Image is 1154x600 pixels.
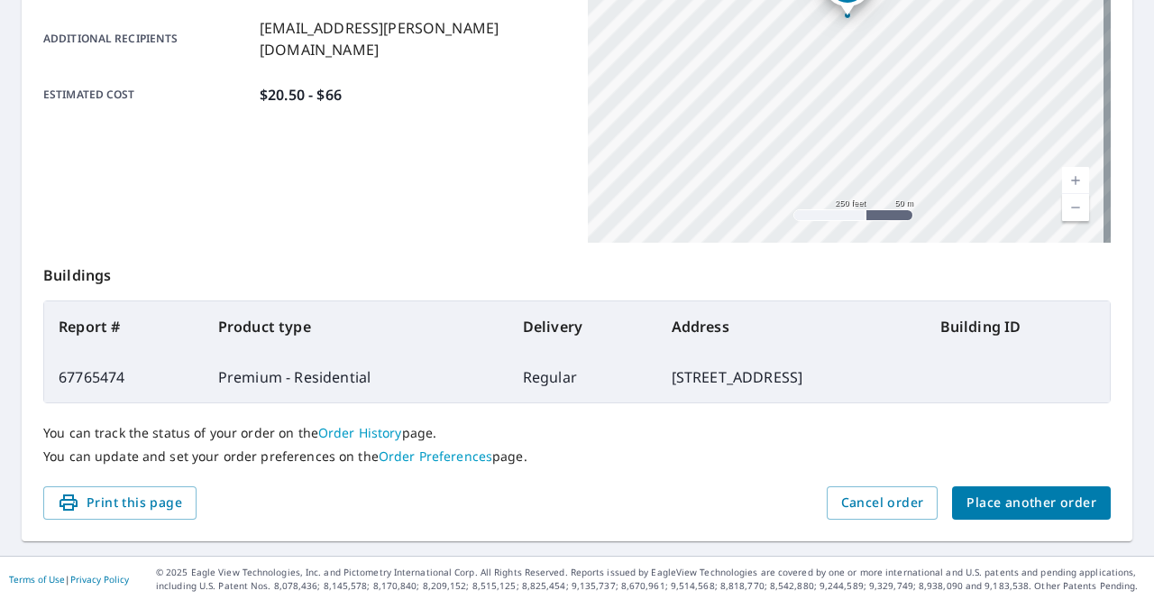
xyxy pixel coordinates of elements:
th: Report # [44,301,204,352]
button: Place another order [952,486,1111,520]
th: Address [657,301,926,352]
a: Privacy Policy [70,573,129,586]
a: Order Preferences [379,448,492,465]
a: Order History [318,424,402,441]
th: Product type [204,301,508,352]
p: $20.50 - $66 [260,84,342,106]
p: You can update and set your order preferences on the page. [43,448,1111,465]
a: Terms of Use [9,573,65,586]
p: Buildings [43,243,1111,300]
p: [EMAIL_ADDRESS][PERSON_NAME][DOMAIN_NAME] [260,17,566,60]
a: Current Level 17, Zoom In [1062,167,1089,194]
p: Estimated cost [43,84,252,106]
p: Additional recipients [43,17,252,60]
span: Print this page [58,492,182,514]
td: [STREET_ADDRESS] [657,352,926,402]
td: Regular [508,352,657,402]
th: Building ID [926,301,1110,352]
a: Current Level 17, Zoom Out [1062,194,1089,221]
span: Cancel order [841,492,924,514]
p: You can track the status of your order on the page. [43,425,1111,441]
span: Place another order [966,492,1096,514]
td: Premium - Residential [204,352,508,402]
td: 67765474 [44,352,204,402]
p: © 2025 Eagle View Technologies, Inc. and Pictometry International Corp. All Rights Reserved. Repo... [156,566,1145,593]
p: | [9,574,129,585]
button: Print this page [43,486,197,520]
button: Cancel order [827,486,939,520]
th: Delivery [508,301,657,352]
